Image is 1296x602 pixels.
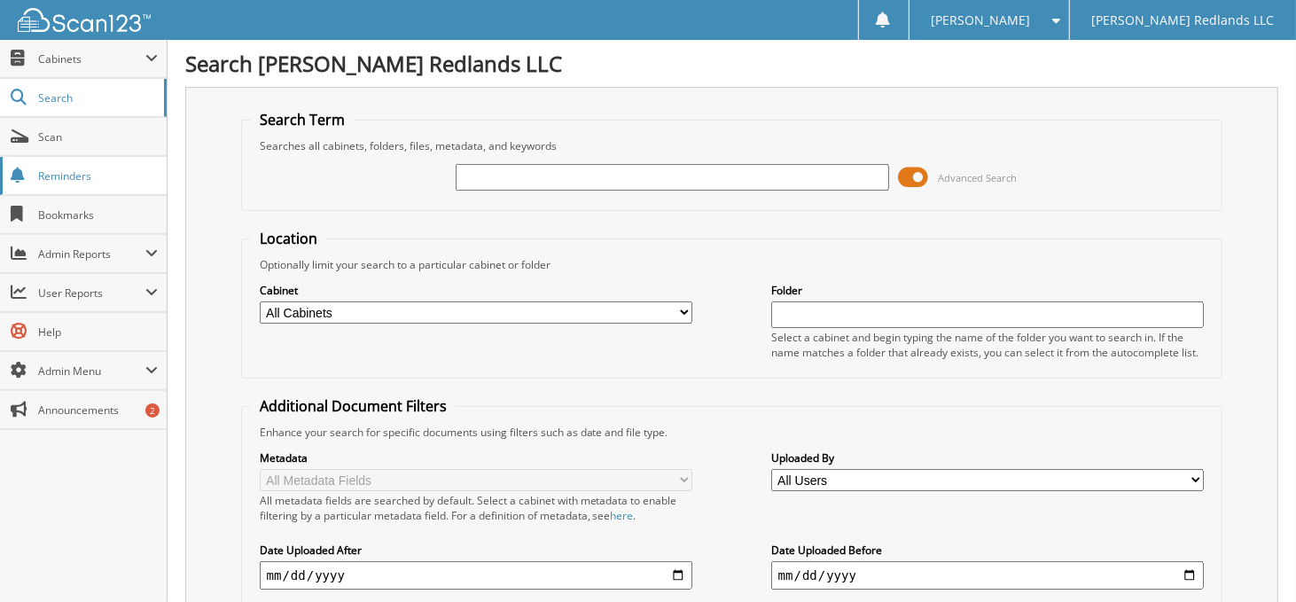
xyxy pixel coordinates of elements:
span: Reminders [38,168,158,184]
div: 2 [145,403,160,418]
span: User Reports [38,285,145,301]
span: Bookmarks [38,207,158,223]
legend: Search Term [251,110,354,129]
span: Announcements [38,403,158,418]
iframe: Chat Widget [1207,517,1296,602]
span: Help [38,324,158,340]
label: Folder [771,283,1205,298]
span: Scan [38,129,158,145]
label: Metadata [260,450,693,465]
a: here [611,508,634,523]
span: Admin Menu [38,364,145,379]
div: Enhance your search for specific documents using filters such as date and file type. [251,425,1214,440]
label: Date Uploaded Before [771,543,1205,558]
input: end [771,561,1205,590]
legend: Additional Document Filters [251,396,456,416]
span: [PERSON_NAME] [931,15,1030,26]
span: Advanced Search [938,171,1017,184]
span: Admin Reports [38,246,145,262]
div: Optionally limit your search to a particular cabinet or folder [251,257,1214,272]
div: Searches all cabinets, folders, files, metadata, and keywords [251,138,1214,153]
span: [PERSON_NAME] Redlands LLC [1091,15,1274,26]
label: Cabinet [260,283,693,298]
img: scan123-logo-white.svg [18,8,151,32]
div: All metadata fields are searched by default. Select a cabinet with metadata to enable filtering b... [260,493,693,523]
input: start [260,561,693,590]
label: Uploaded By [771,450,1205,465]
span: Cabinets [38,51,145,66]
h1: Search [PERSON_NAME] Redlands LLC [185,49,1278,78]
span: Search [38,90,155,106]
legend: Location [251,229,326,248]
div: Select a cabinet and begin typing the name of the folder you want to search in. If the name match... [771,330,1205,360]
label: Date Uploaded After [260,543,693,558]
